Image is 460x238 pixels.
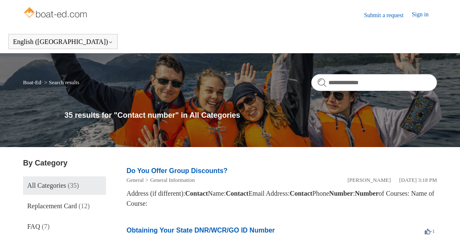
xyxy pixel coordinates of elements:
[438,216,460,238] div: Live chat
[150,177,194,183] a: General Information
[68,182,79,189] span: (35)
[13,38,113,46] button: English ([GEOGRAPHIC_DATA])
[23,158,106,169] h3: By Category
[348,176,391,184] li: [PERSON_NAME]
[127,167,227,174] a: Do You Offer Group Discounts?
[27,182,66,189] span: All Categories
[185,190,208,197] em: Contact
[65,110,437,121] h1: 35 results for "Contact number" in All Categories
[412,10,437,20] a: Sign in
[399,177,437,183] time: 01/05/2024, 15:18
[329,190,353,197] em: Number
[23,197,106,215] a: Replacement Card (12)
[23,79,43,85] li: Boat-Ed
[27,223,40,230] span: FAQ
[23,217,106,236] a: FAQ (7)
[226,190,248,197] em: Contact
[127,227,275,234] a: Obtaining Your State DNR/WCR/GO ID Number
[27,202,77,210] span: Replacement Card
[127,177,144,183] a: General
[42,79,79,85] li: Search results
[355,190,379,197] em: Number
[127,176,144,184] li: General
[144,176,195,184] li: General Information
[425,228,435,234] span: -1
[23,79,41,85] a: Boat-Ed
[311,74,437,91] input: Search
[23,176,106,195] a: All Categories (35)
[127,189,437,209] div: Address (if different): Name: Email Address: Phone : of Courses: Name of Course:
[79,202,90,210] span: (12)
[289,190,312,197] em: Contact
[23,5,90,22] img: Boat-Ed Help Center home page
[364,11,412,20] a: Submit a request
[42,223,50,230] span: (7)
